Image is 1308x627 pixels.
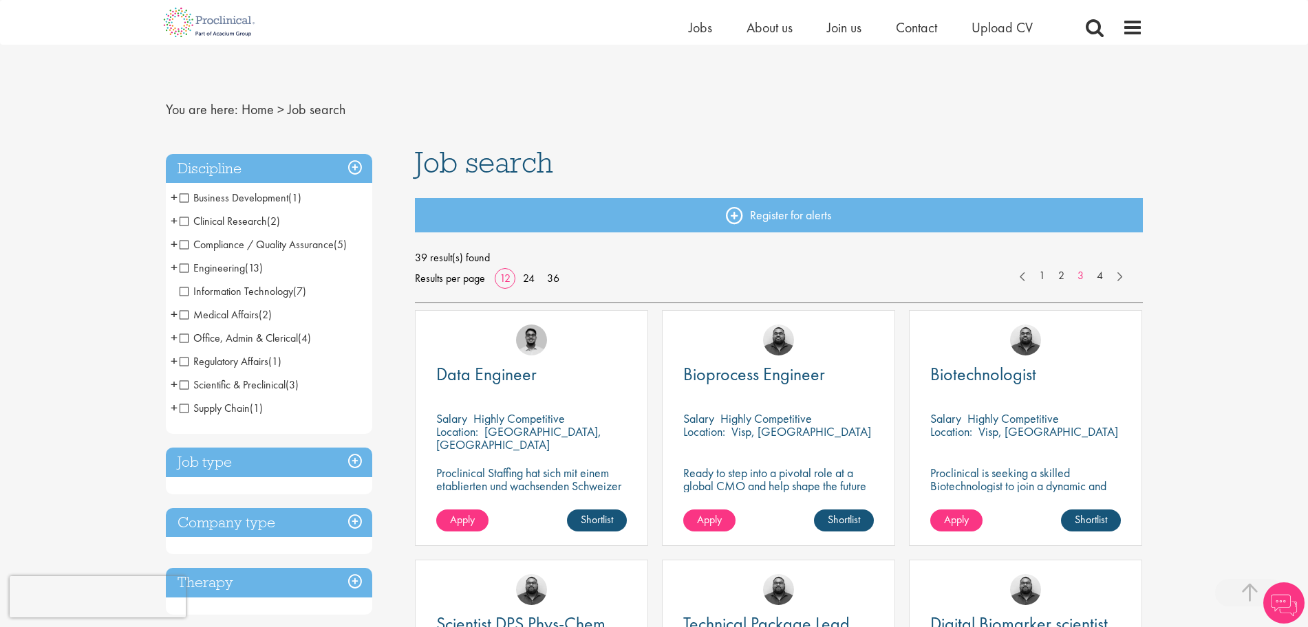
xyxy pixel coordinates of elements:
a: Bioprocess Engineer [683,366,874,383]
span: Engineering [180,261,245,275]
p: Highly Competitive [473,410,565,426]
span: Clinical Research [180,214,280,228]
span: + [171,187,178,208]
span: You are here: [166,100,238,118]
span: Data Engineer [436,362,537,386]
span: (3) [286,377,299,392]
span: + [171,351,178,371]
span: Salary [930,410,961,426]
p: Highly Competitive [720,410,812,426]
a: Register for alerts [415,198,1143,232]
p: [GEOGRAPHIC_DATA], [GEOGRAPHIC_DATA] [436,423,601,452]
span: (4) [298,331,311,345]
h3: Discipline [166,154,372,184]
img: Ashley Bennett [763,574,794,605]
img: Ashley Bennett [1010,324,1041,355]
span: Location: [436,423,478,439]
img: Ashley Bennett [516,574,547,605]
a: 3 [1071,268,1091,284]
h3: Company type [166,508,372,538]
a: 1 [1032,268,1052,284]
a: About us [747,19,793,36]
span: Office, Admin & Clerical [180,331,298,345]
span: Business Development [180,190,288,205]
a: 4 [1090,268,1110,284]
a: Shortlist [1061,509,1121,531]
span: (7) [293,284,306,298]
a: breadcrumb link [242,100,274,118]
span: + [171,210,178,231]
a: 12 [495,271,515,285]
span: Information Technology [180,284,306,298]
span: Scientific & Preclinical [180,377,299,392]
span: Location: [683,423,725,439]
a: 24 [518,271,539,285]
a: Contact [896,19,937,36]
span: Salary [683,410,714,426]
span: Supply Chain [180,401,263,415]
a: Shortlist [814,509,874,531]
span: Upload CV [972,19,1033,36]
span: + [171,327,178,348]
span: Salary [436,410,467,426]
a: Apply [930,509,983,531]
span: Information Technology [180,284,293,298]
span: (1) [250,401,263,415]
h3: Job type [166,448,372,477]
span: (1) [288,190,301,205]
span: Supply Chain [180,401,250,415]
span: Results per page [415,268,485,289]
p: Proclinical is seeking a skilled Biotechnologist to join a dynamic and innovative team on a contr... [930,466,1121,505]
span: (1) [268,354,281,368]
span: > [277,100,284,118]
span: Business Development [180,190,301,205]
iframe: reCAPTCHA [10,576,186,617]
span: Regulatory Affairs [180,354,268,368]
a: Jobs [689,19,712,36]
a: Join us [827,19,861,36]
img: Chatbot [1263,582,1305,624]
span: Engineering [180,261,263,275]
span: Location: [930,423,972,439]
p: Visp, [GEOGRAPHIC_DATA] [978,423,1118,439]
a: 36 [542,271,564,285]
span: (5) [334,237,347,252]
span: Job search [415,144,553,181]
span: Job search [288,100,345,118]
span: Scientific & Preclinical [180,377,286,392]
img: Timothy Deschamps [516,324,547,355]
span: Bioprocess Engineer [683,362,825,386]
img: Ashley Bennett [1010,574,1041,605]
span: Biotechnologist [930,362,1036,386]
span: (2) [267,214,280,228]
span: Apply [697,512,722,527]
span: (13) [245,261,263,275]
span: Apply [450,512,475,527]
p: Visp, [GEOGRAPHIC_DATA] [731,423,871,439]
a: Shortlist [567,509,627,531]
h3: Therapy [166,568,372,597]
p: Ready to step into a pivotal role at a global CMO and help shape the future of healthcare manufac... [683,466,874,505]
a: Biotechnologist [930,366,1121,383]
p: Highly Competitive [967,410,1059,426]
a: Apply [436,509,489,531]
span: + [171,257,178,278]
span: + [171,234,178,254]
span: Medical Affairs [180,307,272,322]
span: Compliance / Quality Assurance [180,237,334,252]
span: (2) [259,307,272,322]
img: Ashley Bennett [763,324,794,355]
